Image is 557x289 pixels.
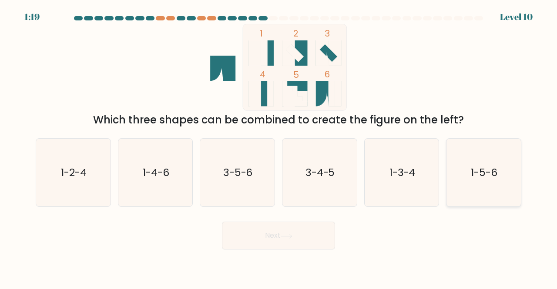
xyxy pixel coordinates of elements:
tspan: 2 [293,27,299,40]
button: Next [222,222,335,249]
tspan: 6 [325,68,330,80]
text: 3-4-5 [305,165,335,179]
tspan: 5 [293,69,299,81]
tspan: 4 [260,68,265,80]
div: Level 10 [500,10,533,23]
div: Which three shapes can be combined to create the figure on the left? [41,112,516,128]
text: 1-3-4 [389,165,416,179]
text: 1-4-6 [143,165,169,179]
text: 3-5-6 [223,165,253,179]
tspan: 3 [325,27,330,40]
tspan: 1 [260,27,263,40]
text: 1-5-6 [471,165,498,179]
div: 1:19 [24,10,40,23]
text: 1-2-4 [61,165,87,179]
